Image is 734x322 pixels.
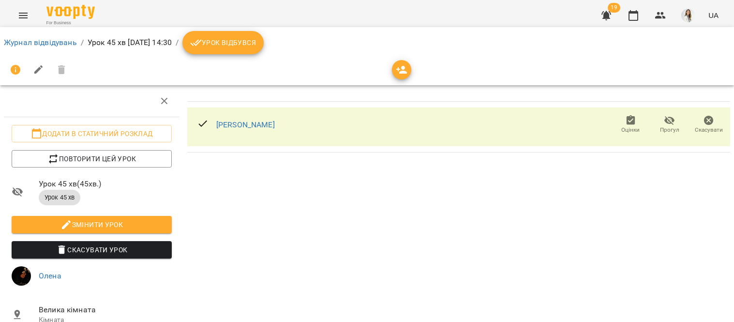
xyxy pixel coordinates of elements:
img: abcb920824ed1c0b1cb573ad24907a7f.png [681,9,695,22]
button: Додати в статичний розклад [12,125,172,142]
span: Велика кімната [39,304,172,316]
button: Змінити урок [12,216,172,233]
img: e994f8197984e3fdca9904b082eeaf4a.jpg [12,266,31,286]
li: / [176,37,179,48]
span: Повторити цей урок [19,153,164,165]
span: Скасувати Урок [19,244,164,256]
span: 19 [608,3,620,13]
button: Повторити цей урок [12,150,172,168]
button: Menu [12,4,35,27]
span: Оцінки [621,126,640,134]
nav: breadcrumb [4,31,730,54]
button: Скасувати [689,111,728,138]
span: For Business [46,20,95,26]
button: Скасувати Урок [12,241,172,259]
span: Урок відбувся [190,37,256,48]
p: Урок 45 хв [DATE] 14:30 [88,37,172,48]
span: Змінити урок [19,219,164,230]
span: Урок 45 хв ( 45 хв. ) [39,178,172,190]
li: / [81,37,84,48]
button: Прогул [650,111,689,138]
span: Додати в статичний розклад [19,128,164,139]
span: Скасувати [695,126,723,134]
img: Voopty Logo [46,5,95,19]
button: Оцінки [611,111,650,138]
a: [PERSON_NAME] [216,120,275,129]
span: UA [708,10,719,20]
span: Урок 45 хв [39,193,80,202]
span: Прогул [660,126,679,134]
a: Олена [39,271,61,280]
a: Журнал відвідувань [4,38,77,47]
button: Урок відбувся [182,31,264,54]
button: UA [704,6,722,24]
